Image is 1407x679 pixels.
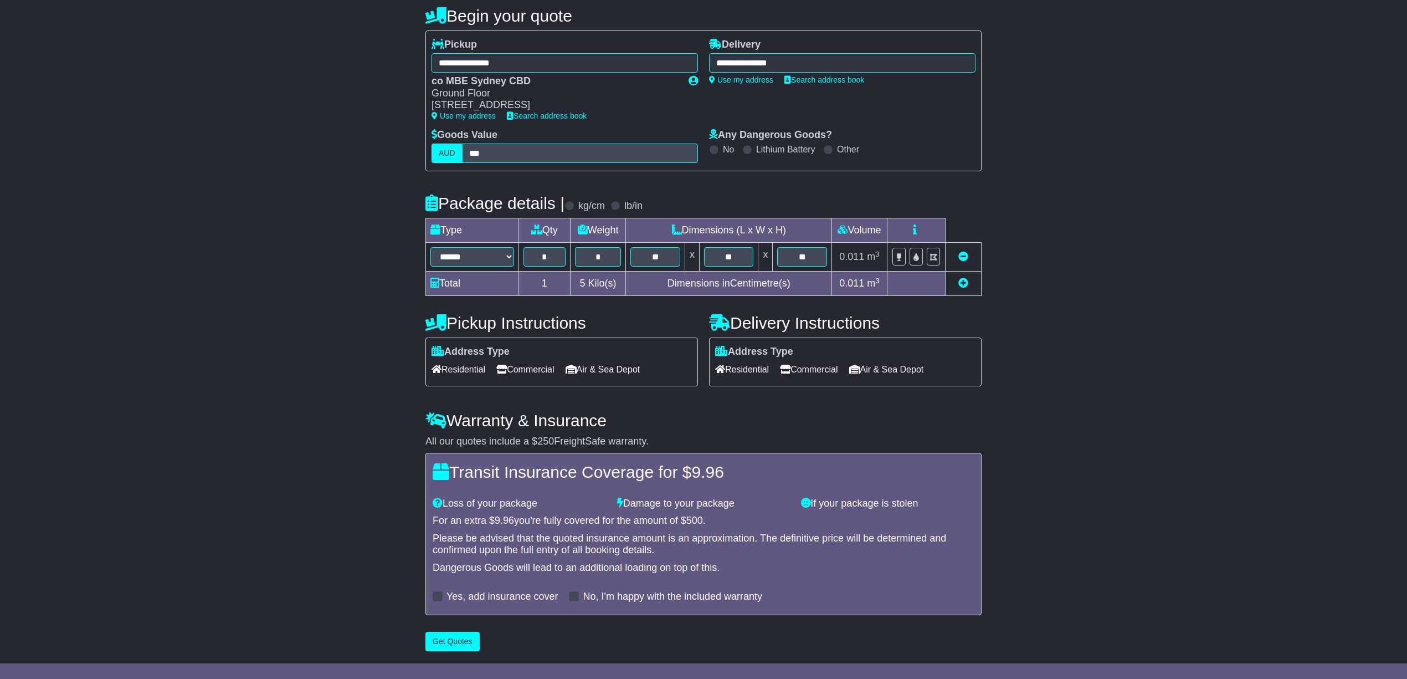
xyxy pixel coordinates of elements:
span: 0.011 [839,251,864,262]
span: 5 [580,278,586,289]
a: Search address book [507,111,587,120]
label: kg/cm [578,200,605,212]
label: Pickup [432,39,477,51]
sup: 3 [875,277,880,285]
h4: Delivery Instructions [709,314,982,332]
span: m [867,251,880,262]
td: Kilo(s) [570,272,626,296]
div: [STREET_ADDRESS] [432,99,677,111]
label: AUD [432,144,463,163]
div: Loss of your package [427,498,612,510]
div: If your package is stolen [795,498,980,510]
span: 250 [537,436,554,447]
div: Dangerous Goods will lead to an additional loading on top of this. [433,562,974,574]
div: Damage to your package [612,498,796,510]
td: Qty [518,218,570,243]
td: Dimensions (L x W x H) [626,218,832,243]
td: Weight [570,218,626,243]
span: Residential [715,361,769,378]
td: 1 [518,272,570,296]
span: m [867,278,880,289]
label: Goods Value [432,129,497,141]
label: Yes, add insurance cover [446,591,558,603]
div: For an extra $ you're fully covered for the amount of $ . [433,515,974,527]
div: Please be advised that the quoted insurance amount is an approximation. The definitive price will... [433,533,974,557]
span: 9.96 [691,463,723,481]
div: co MBE Sydney CBD [432,75,677,88]
td: x [758,243,773,272]
label: Address Type [715,346,793,358]
label: Delivery [709,39,761,51]
div: All our quotes include a $ FreightSafe warranty. [425,436,982,448]
span: 0.011 [839,278,864,289]
span: Air & Sea Depot [849,361,924,378]
span: Commercial [496,361,554,378]
label: lb/in [624,200,643,212]
h4: Package details | [425,194,564,212]
div: Ground Floor [432,88,677,100]
h4: Transit Insurance Coverage for $ [433,463,974,481]
button: Get Quotes [425,632,480,651]
a: Search address book [784,75,864,84]
label: Any Dangerous Goods? [709,129,832,141]
a: Remove this item [958,251,968,262]
span: 9.96 [495,515,514,526]
span: 500 [686,515,703,526]
a: Use my address [709,75,773,84]
a: Add new item [958,278,968,289]
label: Lithium Battery [756,144,815,155]
td: Total [426,272,519,296]
a: Use my address [432,111,496,120]
td: x [685,243,699,272]
label: No [723,144,734,155]
h4: Warranty & Insurance [425,411,982,430]
h4: Begin your quote [425,7,982,25]
td: Dimensions in Centimetre(s) [626,272,832,296]
span: Residential [432,361,485,378]
h4: Pickup Instructions [425,314,698,332]
span: Commercial [780,361,838,378]
label: Address Type [432,346,510,358]
td: Type [426,218,519,243]
sup: 3 [875,250,880,258]
label: No, I'm happy with the included warranty [583,591,762,603]
td: Volume [831,218,887,243]
label: Other [837,144,859,155]
span: Air & Sea Depot [566,361,640,378]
